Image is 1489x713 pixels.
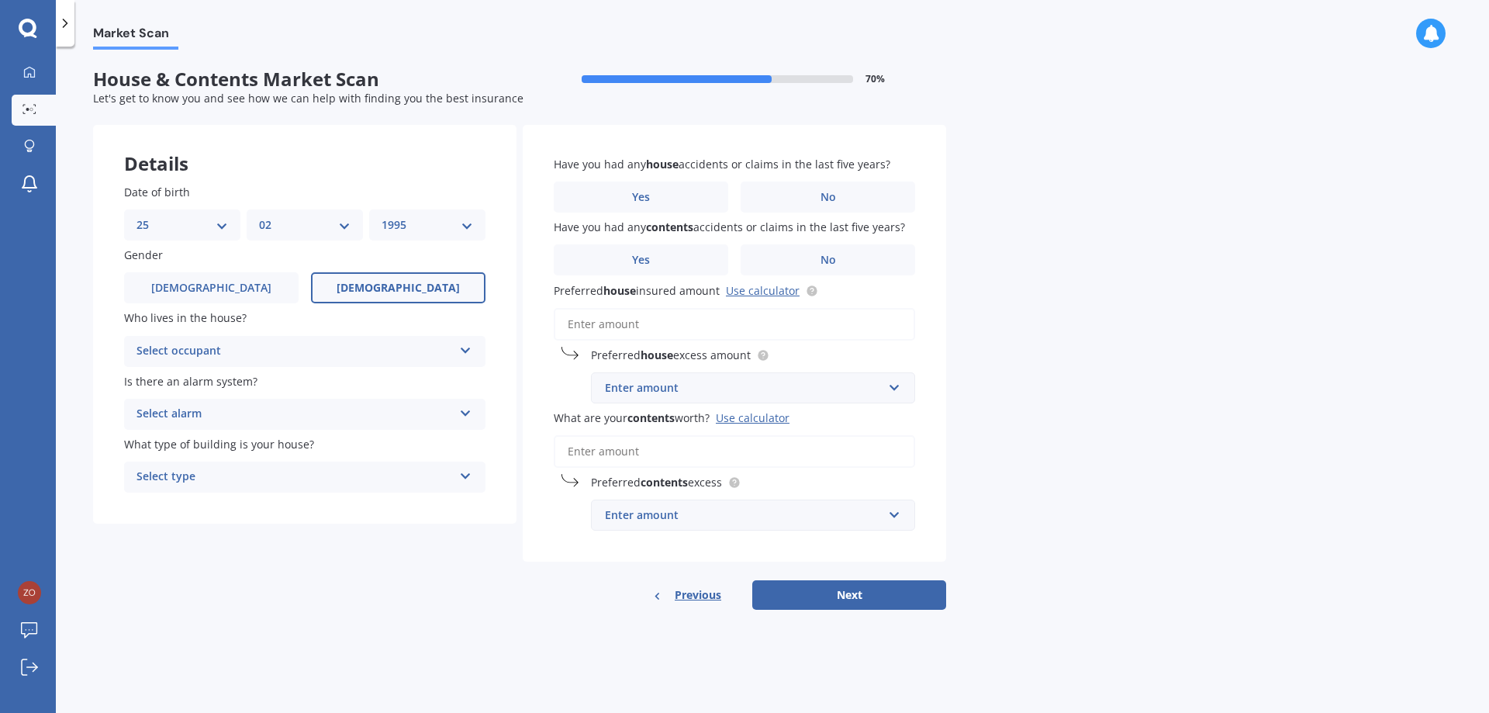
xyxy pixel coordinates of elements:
div: Enter amount [605,379,883,396]
span: House & Contents Market Scan [93,68,520,91]
input: Enter amount [554,435,915,468]
span: Yes [632,191,650,204]
span: [DEMOGRAPHIC_DATA] [151,282,271,295]
a: Use calculator [726,283,800,298]
b: contents [646,220,693,234]
span: Date of birth [124,185,190,199]
span: Previous [675,583,721,607]
span: Who lives in the house? [124,311,247,326]
span: Yes [632,254,650,267]
div: Select occupant [136,342,453,361]
input: Enter amount [554,308,915,341]
b: house [646,157,679,171]
span: [DEMOGRAPHIC_DATA] [337,282,460,295]
b: house [603,283,636,298]
div: Details [93,125,516,171]
img: 6dada59903837eb4280ad312ce5548fa [18,581,41,604]
span: Preferred excess amount [591,348,751,362]
b: contents [627,410,675,425]
span: Market Scan [93,26,178,47]
b: house [641,348,673,362]
span: No [821,254,836,267]
span: What type of building is your house? [124,437,314,452]
span: No [821,191,836,204]
span: What are your worth? [554,410,710,425]
div: Use calculator [716,410,789,425]
span: Is there an alarm system? [124,374,257,389]
span: Preferred excess [591,475,722,490]
div: Enter amount [605,507,883,524]
span: Have you had any accidents or claims in the last five years? [554,157,890,171]
button: Next [752,580,946,610]
span: Let's get to know you and see how we can help with finding you the best insurance [93,91,523,106]
span: Have you had any accidents or claims in the last five years? [554,220,905,234]
div: Select alarm [136,405,453,424]
span: 70 % [865,74,885,85]
div: Select type [136,468,453,486]
span: Preferred insured amount [554,283,720,298]
b: contents [641,475,688,490]
span: Gender [124,247,163,262]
